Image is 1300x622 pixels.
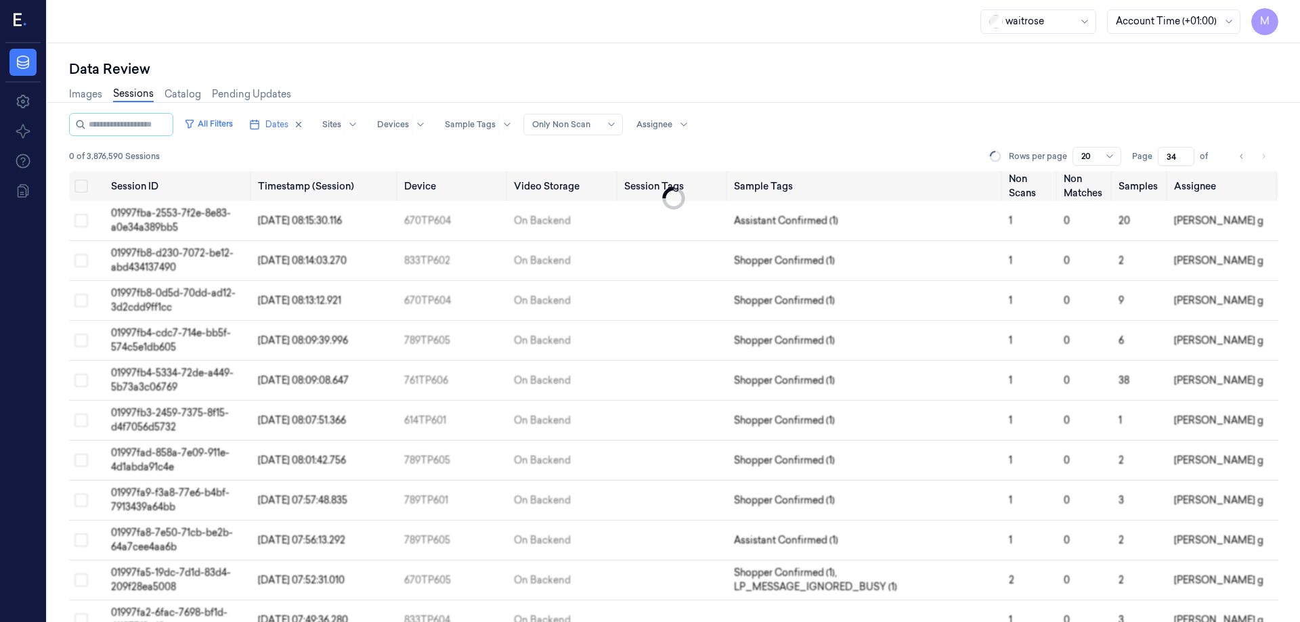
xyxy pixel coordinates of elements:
span: [PERSON_NAME] g [1174,254,1263,267]
span: [PERSON_NAME] g [1174,454,1263,466]
span: 1 [1009,494,1012,506]
span: [DATE] 07:57:48.835 [258,494,347,506]
div: 789TP605 [404,453,503,468]
span: 1 [1009,254,1012,267]
button: Select row [74,414,88,427]
span: 2 [1009,574,1014,586]
span: [DATE] 08:01:42.756 [258,454,346,466]
button: Select row [74,254,88,267]
span: Shopper Confirmed (1) [734,254,835,268]
th: Session Tags [619,171,729,201]
div: On Backend [514,493,571,508]
th: Samples [1113,171,1168,201]
span: Assistant Confirmed (1) [734,214,838,228]
div: On Backend [514,214,571,228]
button: Select row [74,493,88,507]
a: Catalog [165,87,201,102]
p: Rows per page [1009,150,1067,162]
button: All Filters [179,113,238,135]
span: 2 [1119,574,1124,586]
span: [PERSON_NAME] g [1174,574,1263,586]
span: 01997fb8-0d5d-70dd-ad12-3d2cdd9ff1cc [111,287,236,313]
span: 2 [1119,254,1124,267]
span: [PERSON_NAME] g [1174,294,1263,307]
button: Go to previous page [1232,147,1251,166]
span: 20 [1119,215,1130,227]
div: 789TP605 [404,334,503,348]
span: 1 [1009,414,1012,426]
span: 1 [1009,215,1012,227]
span: 01997fb4-cdc7-714e-bb5f-574c5e1db605 [111,327,231,353]
span: 1 [1009,454,1012,466]
div: On Backend [514,334,571,348]
th: Assignee [1169,171,1278,201]
span: 01997fb3-2459-7375-8f15-d4f7056d5732 [111,407,229,433]
span: [PERSON_NAME] g [1174,414,1263,426]
span: [DATE] 08:07:51.366 [258,414,346,426]
div: 833TP602 [404,254,503,268]
span: 1 [1119,414,1122,426]
th: Non Scans [1003,171,1058,201]
div: On Backend [514,533,571,548]
span: 01997fb8-d230-7072-be12-abd434137490 [111,247,234,273]
button: Select row [74,533,88,547]
span: 6 [1119,334,1124,347]
span: 0 [1064,215,1070,227]
span: Shopper Confirmed (1) [734,374,835,388]
div: On Backend [514,573,571,587]
span: LP_MESSAGE_IGNORED_BUSY (1) [734,580,897,594]
th: Video Storage [508,171,618,201]
div: On Backend [514,254,571,268]
span: Shopper Confirmed (1) , [734,566,840,580]
button: Select row [74,334,88,347]
span: 0 [1064,534,1070,546]
div: 614TP601 [404,414,503,428]
span: [DATE] 07:56:13.292 [258,534,345,546]
span: 0 [1064,254,1070,267]
a: Sessions [113,87,154,102]
button: M [1251,8,1278,35]
span: [DATE] 08:15:30.116 [258,215,342,227]
span: [PERSON_NAME] g [1174,534,1263,546]
div: 761TP606 [404,374,503,388]
div: Data Review [69,60,1278,79]
button: Select row [74,453,88,467]
span: 01997fa9-f3a8-77e6-b4bf-7913439a64bb [111,487,230,513]
span: [DATE] 08:14:03.270 [258,254,347,267]
div: 789TP605 [404,533,503,548]
span: [DATE] 07:52:31.010 [258,574,345,586]
span: Shopper Confirmed (1) [734,493,835,508]
span: 01997fb4-5334-72de-a449-5b73a3c06769 [111,367,234,393]
span: 0 [1064,414,1070,426]
span: 2 [1119,454,1124,466]
button: Select row [74,214,88,227]
span: [PERSON_NAME] g [1174,215,1263,227]
span: Page [1132,150,1152,162]
span: [DATE] 08:09:08.647 [258,374,349,386]
nav: pagination [1232,147,1273,166]
th: Sample Tags [729,171,1003,201]
div: On Backend [514,414,571,428]
span: [PERSON_NAME] g [1174,494,1263,506]
button: Select row [74,374,88,387]
th: Device [399,171,508,201]
button: Dates [244,114,309,135]
span: Shopper Confirmed (1) [734,414,835,428]
button: Select all [74,179,88,193]
span: 01997fad-858a-7e09-911e-4d1abda91c4e [111,447,230,473]
span: 1 [1009,334,1012,347]
a: Pending Updates [212,87,291,102]
div: 670TP604 [404,294,503,308]
span: 0 [1064,574,1070,586]
span: 0 of 3,876,590 Sessions [69,150,160,162]
span: 01997fba-2553-7f2e-8e83-a0e34a389bb5 [111,207,231,234]
span: 9 [1119,294,1124,307]
span: [PERSON_NAME] g [1174,374,1263,386]
th: Timestamp (Session) [253,171,399,201]
div: On Backend [514,294,571,308]
div: On Backend [514,374,571,388]
span: 0 [1064,334,1070,347]
th: Session ID [106,171,252,201]
span: 3 [1119,494,1124,506]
